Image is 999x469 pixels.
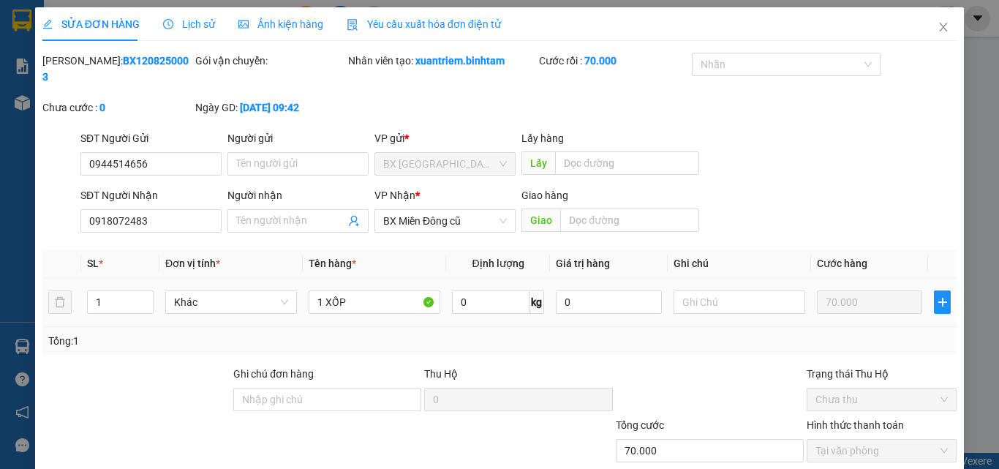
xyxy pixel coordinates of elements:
[521,209,560,232] span: Giao
[240,102,299,113] b: [DATE] 09:42
[52,8,198,49] strong: CÔNG TY CP BÌNH TÂM
[42,100,192,116] div: Chưa cước :
[934,290,951,314] button: plus
[233,388,421,411] input: Ghi chú đơn hàng
[233,368,314,380] label: Ghi chú đơn hàng
[347,18,501,30] span: Yêu cầu xuất hóa đơn điện tử
[383,153,507,175] span: BX Quảng Ngãi
[227,130,369,146] div: Người gửi
[195,53,345,69] div: Gói vận chuyển:
[6,11,50,77] img: logo
[6,84,27,98] span: Gửi:
[674,290,805,314] input: Ghi Chú
[472,258,524,269] span: Định lượng
[174,291,288,313] span: Khác
[815,389,948,410] span: Chưa thu
[347,19,358,31] img: icon
[27,84,164,98] span: BX [GEOGRAPHIC_DATA] -
[163,18,215,30] span: Lịch sử
[521,190,568,201] span: Giao hàng
[374,190,415,201] span: VP Nhận
[807,419,904,431] label: Hình thức thanh toán
[539,53,689,69] div: Cước rồi :
[309,290,440,314] input: VD: Bàn, Ghế
[935,296,950,308] span: plus
[309,258,356,269] span: Tên hàng
[48,290,72,314] button: delete
[52,51,204,79] span: 0941 78 2525
[616,419,664,431] span: Tổng cước
[99,102,105,113] b: 0
[165,258,220,269] span: Đơn vị tính
[80,187,222,203] div: SĐT Người Nhận
[374,130,516,146] div: VP gửi
[42,18,140,30] span: SỬA ĐƠN HÀNG
[560,209,699,232] input: Dọc đường
[238,18,323,30] span: Ảnh kiện hàng
[87,258,99,269] span: SL
[817,290,922,314] input: 0
[555,151,699,175] input: Dọc đường
[6,98,72,112] span: 0793639101
[348,215,360,227] span: user-add
[238,19,249,29] span: picture
[348,53,536,69] div: Nhân viên tạo:
[668,249,811,278] th: Ghi chú
[529,290,544,314] span: kg
[48,333,387,349] div: Tổng: 1
[195,100,345,116] div: Ngày GD:
[807,366,957,382] div: Trạng thái Thu Hộ
[415,55,505,67] b: xuantriem.binhtam
[556,258,610,269] span: Giá trị hàng
[80,130,222,146] div: SĐT Người Gửi
[424,368,458,380] span: Thu Hộ
[923,7,964,48] button: Close
[52,51,204,79] span: BX Quảng Ngãi ĐT:
[817,258,867,269] span: Cước hàng
[938,21,949,33] span: close
[227,187,369,203] div: Người nhận
[383,210,507,232] span: BX Miền Đông cũ
[584,55,617,67] b: 70.000
[42,53,192,85] div: [PERSON_NAME]:
[521,132,564,144] span: Lấy hàng
[815,440,948,462] span: Tại văn phòng
[42,19,53,29] span: edit
[521,151,555,175] span: Lấy
[163,19,173,29] span: clock-circle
